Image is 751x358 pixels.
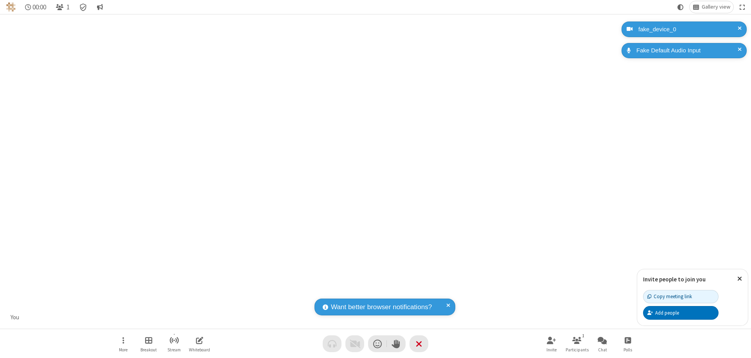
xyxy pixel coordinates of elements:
[591,333,614,355] button: Open chat
[167,347,181,352] span: Stream
[634,46,741,55] div: Fake Default Audio Input
[331,302,432,312] span: Want better browser notifications?
[702,4,730,10] span: Gallery view
[66,4,70,11] span: 1
[323,335,341,352] button: Audio problem - check your Internet connection or call by phone
[119,347,128,352] span: More
[598,347,607,352] span: Chat
[8,313,22,322] div: You
[636,25,741,34] div: fake_device_0
[188,333,211,355] button: Open shared whiteboard
[731,269,748,288] button: Close popover
[387,335,406,352] button: Raise hand
[623,347,632,352] span: Polls
[93,1,106,13] button: Conversation
[643,306,719,319] button: Add people
[368,335,387,352] button: Send a reaction
[737,1,748,13] button: Fullscreen
[6,2,16,12] img: QA Selenium DO NOT DELETE OR CHANGE
[674,1,687,13] button: Using system theme
[140,347,157,352] span: Breakout
[22,1,50,13] div: Timer
[580,332,587,339] div: 1
[540,333,563,355] button: Invite participants (⌘+Shift+I)
[189,347,210,352] span: Whiteboard
[52,1,73,13] button: Open participant list
[345,335,364,352] button: Video
[566,347,589,352] span: Participants
[111,333,135,355] button: Open menu
[546,347,557,352] span: Invite
[643,276,706,283] label: Invite people to join you
[162,333,186,355] button: Start streaming
[137,333,160,355] button: Manage Breakout Rooms
[647,293,692,300] div: Copy meeting link
[76,1,91,13] div: Meeting details Encryption enabled
[410,335,428,352] button: End or leave meeting
[32,4,46,11] span: 00:00
[565,333,589,355] button: Open participant list
[643,290,719,303] button: Copy meeting link
[616,333,640,355] button: Open poll
[690,1,733,13] button: Change layout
